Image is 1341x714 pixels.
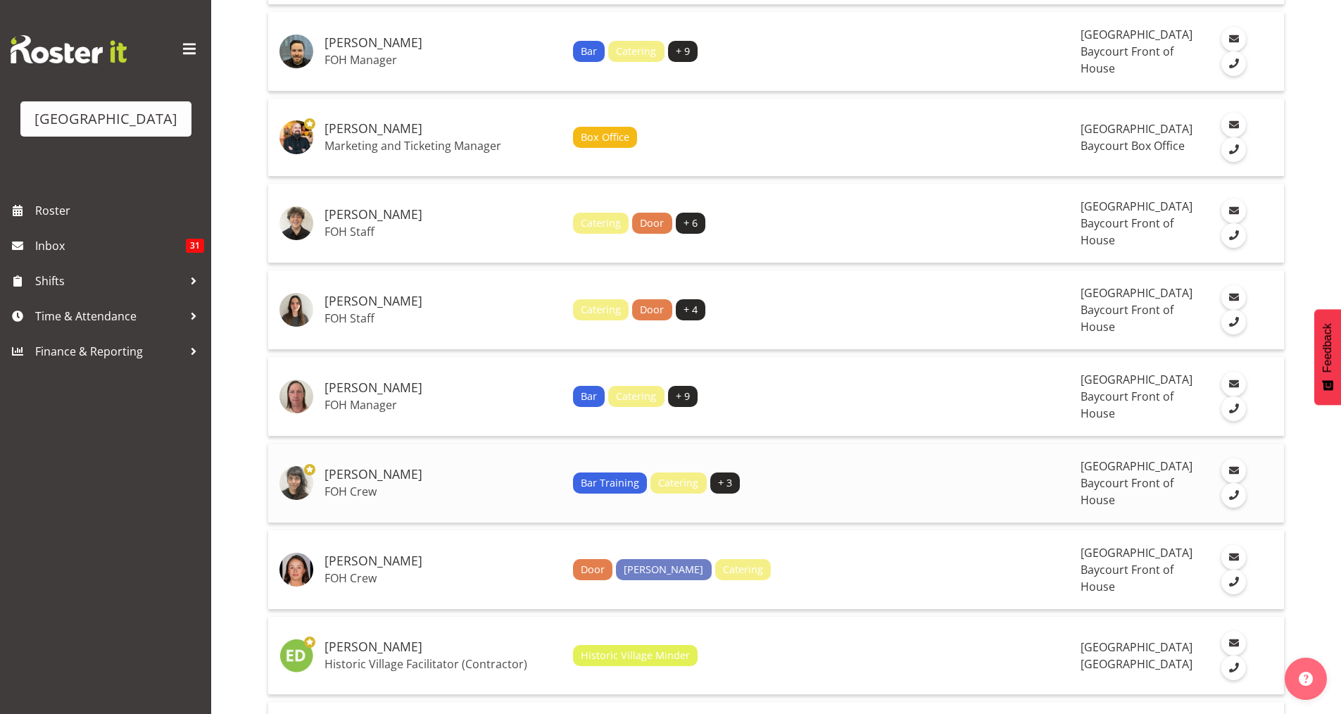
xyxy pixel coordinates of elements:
a: Call Employee [1221,483,1246,508]
span: Baycourt Front of House [1081,44,1173,76]
p: Marketing and Ticketing Manager [325,139,562,153]
p: Historic Village Facilitator (Contractor) [325,657,562,671]
span: Door [640,302,664,318]
span: Catering [581,215,621,231]
span: + 4 [684,302,698,318]
span: Catering [658,475,698,491]
span: [GEOGRAPHIC_DATA] [1081,458,1192,474]
span: [GEOGRAPHIC_DATA] [1081,285,1192,301]
img: dominique-voglerb999deed7b2aa43f4fc17e5c3eb05113.png [279,466,313,500]
span: Baycourt Front of House [1081,475,1173,508]
span: + 9 [676,389,690,404]
h5: [PERSON_NAME] [325,294,562,308]
span: [PERSON_NAME] [624,562,703,577]
img: elea-hargreaves2c755f076077fa11bccae5db5d7fb730.png [279,553,313,587]
span: [GEOGRAPHIC_DATA] [1081,656,1192,672]
span: Finance & Reporting [35,341,183,362]
a: Call Employee [1221,570,1246,594]
span: Baycourt Front of House [1081,302,1173,334]
a: Call Employee [1221,310,1246,334]
img: davey-van-gooswilligenb17e968ec6e191b75ac668495d2fb556.png [279,35,313,68]
button: Feedback - Show survey [1314,309,1341,405]
span: Feedback [1321,323,1334,372]
span: Box Office [581,130,629,145]
span: Door [640,215,664,231]
p: FOH Staff [325,311,562,325]
h5: [PERSON_NAME] [325,468,562,482]
img: dillyn-shine7d2e40e87e1b79449fb43b25d65f1ac9.png [279,293,313,327]
span: Catering [616,44,656,59]
span: Catering [616,389,656,404]
span: [GEOGRAPHIC_DATA] [1081,545,1192,560]
span: Historic Village Minder [581,648,690,663]
span: Baycourt Front of House [1081,389,1173,421]
span: + 6 [684,215,698,231]
a: Email Employee [1221,285,1246,310]
span: [GEOGRAPHIC_DATA] [1081,27,1192,42]
a: Email Employee [1221,545,1246,570]
span: Bar [581,389,597,404]
a: Email Employee [1221,199,1246,223]
span: Roster [35,200,204,221]
p: FOH Manager [325,53,562,67]
a: Email Employee [1221,27,1246,51]
h5: [PERSON_NAME] [325,640,562,654]
span: Baycourt Front of House [1081,562,1173,594]
img: david-fouriefa34cc131d510397fe6c0de771a2d0bc.png [279,206,313,240]
span: Catering [723,562,763,577]
span: Catering [581,302,621,318]
span: 31 [186,239,204,253]
img: david-tauranga1d5f678c2aa0c4369aca2f0bff685337.png [279,120,313,154]
p: FOH Crew [325,571,562,585]
a: Email Employee [1221,113,1246,137]
span: Inbox [35,235,186,256]
a: Call Employee [1221,223,1246,248]
a: Email Employee [1221,631,1246,656]
span: Shifts [35,270,183,292]
a: Call Employee [1221,396,1246,421]
img: emma-dowman11789.jpg [279,639,313,672]
h5: [PERSON_NAME] [325,36,562,50]
span: [GEOGRAPHIC_DATA] [1081,639,1192,655]
a: Email Employee [1221,372,1246,396]
span: Baycourt Box Office [1081,138,1185,154]
a: Call Employee [1221,137,1246,162]
span: Baycourt Front of House [1081,215,1173,248]
span: Bar [581,44,597,59]
h5: [PERSON_NAME] [325,381,562,395]
img: dion-stewart0e16a23844c07cb8eb56c8dfe4d30deb.png [279,380,313,413]
span: Door [581,562,605,577]
span: [GEOGRAPHIC_DATA] [1081,199,1192,214]
a: Call Employee [1221,656,1246,680]
span: [GEOGRAPHIC_DATA] [1081,372,1192,387]
p: FOH Manager [325,398,562,412]
p: FOH Staff [325,225,562,239]
p: FOH Crew [325,484,562,499]
h5: [PERSON_NAME] [325,208,562,222]
span: [GEOGRAPHIC_DATA] [1081,121,1192,137]
span: + 3 [718,475,732,491]
h5: [PERSON_NAME] [325,122,562,136]
a: Email Employee [1221,458,1246,483]
a: Call Employee [1221,51,1246,76]
span: Time & Attendance [35,306,183,327]
img: Rosterit website logo [11,35,127,63]
span: Bar Training [581,475,639,491]
img: help-xxl-2.png [1299,672,1313,686]
div: [GEOGRAPHIC_DATA] [34,108,177,130]
h5: [PERSON_NAME] [325,554,562,568]
span: + 9 [676,44,690,59]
